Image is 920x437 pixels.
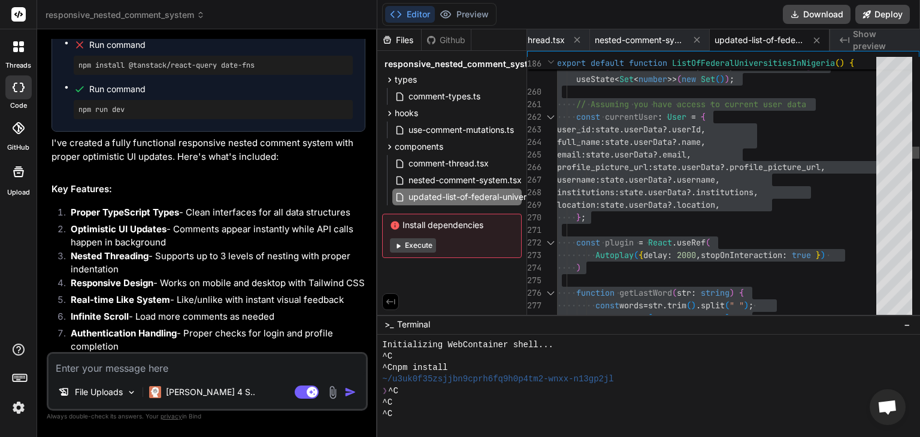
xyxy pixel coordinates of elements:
[581,212,586,223] span: ;
[89,39,353,51] span: Run command
[619,287,672,298] span: getLastWord
[615,149,653,160] span: userData
[600,199,624,210] span: state
[71,207,179,218] strong: Proper TypeScript Types
[382,386,388,397] span: ❯
[701,111,706,122] span: {
[677,162,682,172] span: .
[576,99,806,110] span: // Assuming you have access to current user data
[667,174,677,185] span: ?.
[527,186,541,199] div: 268
[61,206,365,223] li: - Clean interfaces for all data structures
[619,124,624,135] span: .
[648,162,653,172] span: :
[648,312,653,323] span: [
[715,74,720,84] span: (
[78,60,348,70] pre: npm install @tanstack/react-query date-fns
[385,58,540,70] span: responsive_nested_comment_system
[720,162,730,172] span: ?.
[753,187,758,198] span: ,
[706,237,710,248] span: (
[696,300,701,311] span: .
[682,312,710,323] span: length
[385,318,394,330] span: >_
[407,156,490,171] span: comment-thread.tsx
[629,174,667,185] span: userData
[701,300,725,311] span: split
[677,237,706,248] span: useRef
[557,199,595,210] span: location
[71,294,170,305] strong: Real-time Like System
[527,199,541,211] div: 269
[557,57,586,68] span: export
[744,300,749,311] span: )
[71,223,167,235] strong: Optimistic UI Updates
[634,74,638,84] span: <
[725,300,730,311] span: (
[595,124,619,135] span: state
[397,318,430,330] span: Terminal
[161,412,182,420] span: privacy
[543,236,558,249] div: Click to collapse the range.
[658,111,662,122] span: :
[557,149,581,160] span: email
[696,187,753,198] span: institutions
[600,174,624,185] span: state
[725,74,730,84] span: )
[7,187,30,198] label: Upload
[821,162,825,172] span: ,
[385,6,435,23] button: Editor
[730,287,734,298] span: )
[382,374,613,385] span: ~/u3uk0f35zsjjbn9cprh6fq9h0p4tm2-wnxx-n13gp2jl
[739,287,744,298] span: {
[783,5,851,24] button: Download
[686,300,691,311] span: (
[725,312,730,323] span: ]
[576,111,600,122] span: const
[720,312,725,323] span: 1
[782,250,787,260] span: :
[149,386,161,398] img: Claude 4 Sonnet
[682,74,696,84] span: new
[629,136,634,147] span: .
[605,136,629,147] span: state
[591,57,624,68] span: default
[591,124,595,135] span: :
[648,187,686,198] span: userData
[653,149,662,160] span: ?.
[634,250,638,260] span: (
[629,199,667,210] span: userData
[382,397,392,408] span: ^C
[682,136,701,147] span: name
[10,101,27,111] label: code
[730,162,821,172] span: profile_picture_url
[557,124,591,135] span: user_id
[701,74,715,84] span: Set
[126,387,137,397] img: Pick Models
[527,236,541,249] div: 272
[586,149,610,160] span: state
[46,9,205,21] span: responsive_nested_comment_system
[701,250,782,260] span: stopOnInteraction
[667,111,686,122] span: User
[821,250,825,260] span: )
[71,277,153,289] strong: Responsive Design
[624,199,629,210] span: .
[595,34,685,46] span: nested-comment-system.tsx
[435,6,494,23] button: Preview
[527,57,541,70] span: 186
[840,57,845,68] span: )
[853,28,910,52] span: Show preview
[422,34,471,46] div: Github
[730,312,734,323] span: ;
[686,187,696,198] span: ?.
[595,300,619,311] span: const
[638,237,643,248] span: =
[47,411,368,422] p: Always double-check its answers. Your in Bind
[527,274,541,287] div: 275
[701,124,706,135] span: ,
[8,397,29,418] img: settings
[595,199,600,210] span: :
[326,386,340,399] img: attachment
[904,318,910,330] span: −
